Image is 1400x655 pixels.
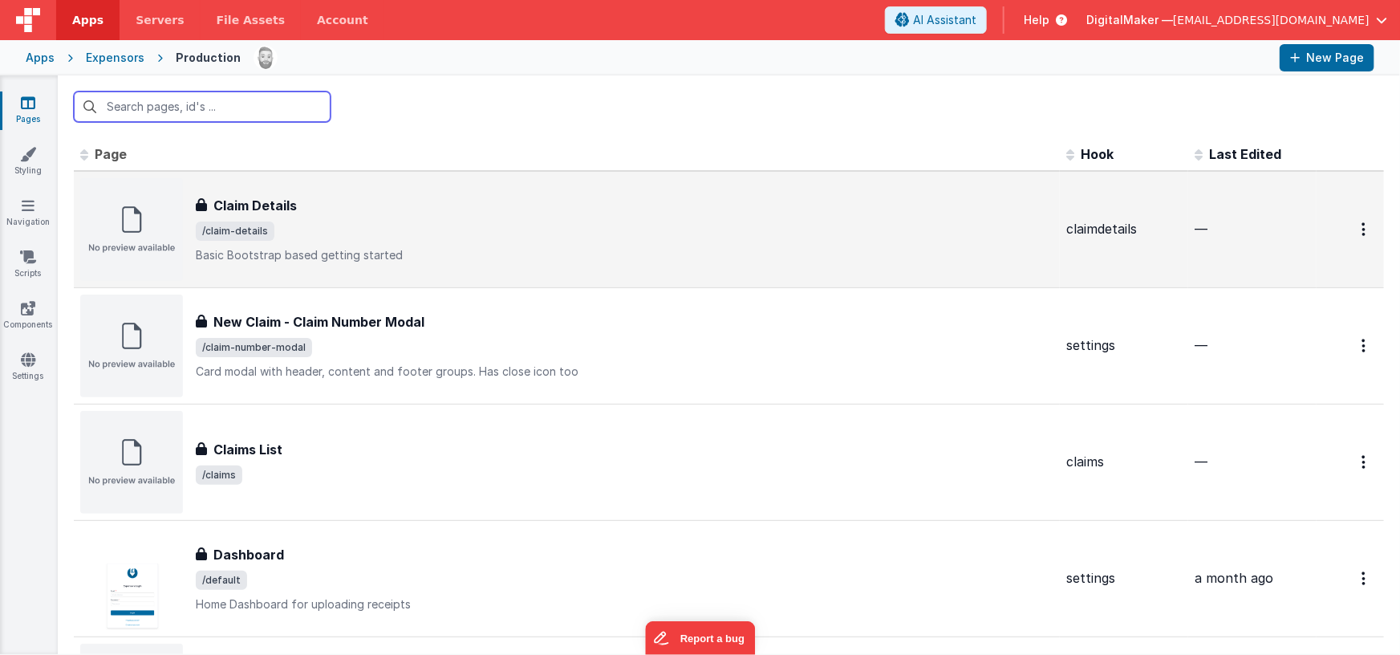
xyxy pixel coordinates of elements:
[136,12,184,28] span: Servers
[1195,221,1207,237] span: —
[72,12,103,28] span: Apps
[95,146,127,162] span: Page
[1352,445,1378,478] button: Options
[254,47,277,69] img: 338b8ff906eeea576da06f2fc7315c1b
[1352,562,1378,595] button: Options
[213,312,424,332] h3: New Claim - Claim Number Modal
[196,247,1053,263] p: Basic Bootstrap based getting started
[1173,12,1370,28] span: [EMAIL_ADDRESS][DOMAIN_NAME]
[196,364,1053,380] p: Card modal with header, content and footer groups. Has close icon too
[196,222,274,241] span: /claim-details
[1352,213,1378,246] button: Options
[196,466,242,485] span: /claims
[196,571,247,590] span: /default
[1195,337,1207,353] span: —
[74,92,331,122] input: Search pages, id's ...
[196,596,1053,612] p: Home Dashboard for uploading receipts
[1081,146,1114,162] span: Hook
[1280,44,1374,71] button: New Page
[1066,569,1182,588] div: settings
[196,338,312,357] span: /claim-number-modal
[1086,12,1387,28] button: DigitalMaker — [EMAIL_ADDRESS][DOMAIN_NAME]
[1066,336,1182,355] div: settings
[176,50,241,66] div: Production
[1086,12,1173,28] span: DigitalMaker —
[217,12,286,28] span: File Assets
[1195,454,1207,470] span: —
[1024,12,1049,28] span: Help
[1066,453,1182,471] div: claims
[1352,329,1378,362] button: Options
[913,12,976,28] span: AI Assistant
[213,196,297,215] h3: Claim Details
[86,50,144,66] div: Expensors
[1209,146,1281,162] span: Last Edited
[1066,220,1182,238] div: claimdetails
[1195,570,1273,586] span: a month ago
[885,6,987,34] button: AI Assistant
[213,440,282,459] h3: Claims List
[213,545,284,564] h3: Dashboard
[26,50,55,66] div: Apps
[645,621,755,655] iframe: Marker.io feedback button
